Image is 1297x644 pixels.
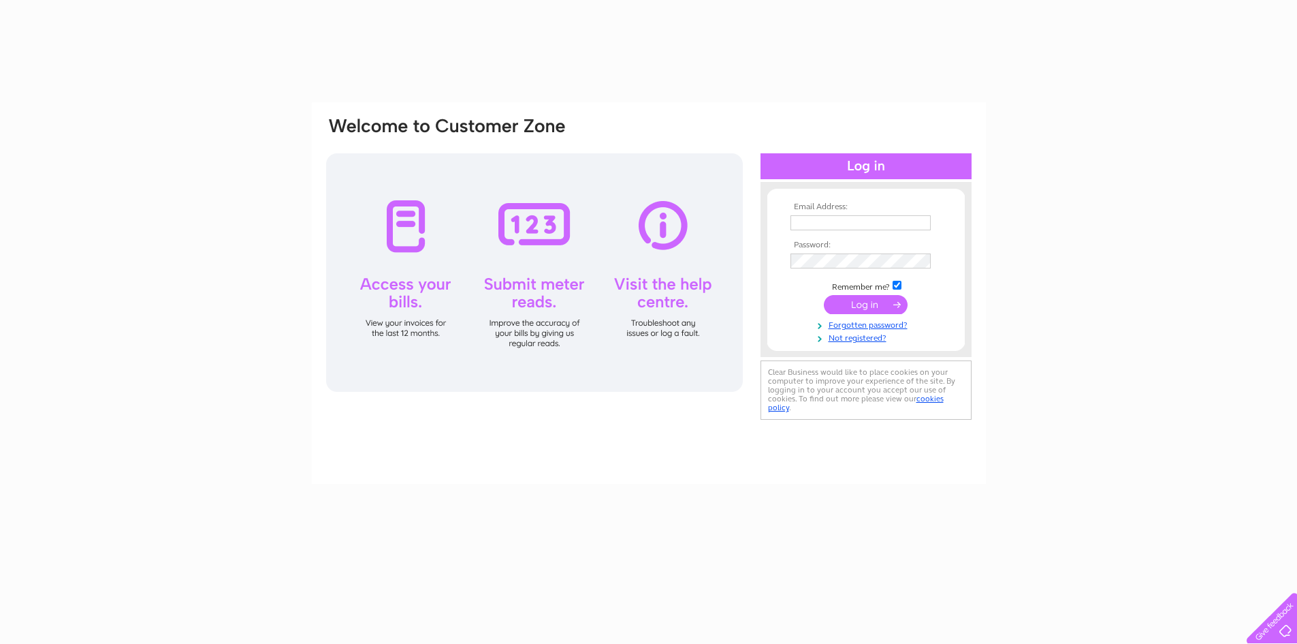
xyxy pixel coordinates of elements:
[790,331,945,343] a: Not registered?
[760,361,972,420] div: Clear Business would like to place cookies on your computer to improve your experience of the sit...
[824,295,908,314] input: Submit
[787,202,945,212] th: Email Address:
[787,241,945,250] th: Password:
[787,279,945,292] td: Remember me?
[790,318,945,331] a: Forgotten password?
[768,394,944,412] a: cookies policy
